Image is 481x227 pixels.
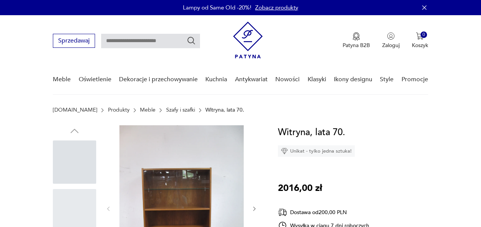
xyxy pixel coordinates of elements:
a: Oświetlenie [79,65,111,94]
img: Ikona koszyka [416,32,424,40]
a: [DOMAIN_NAME] [53,107,97,113]
a: Zobacz produkty [255,4,298,11]
a: Meble [140,107,156,113]
p: 2016,00 zł [278,181,322,195]
button: Zaloguj [382,32,400,49]
img: Ikona diamentu [281,148,288,154]
a: Nowości [275,65,300,94]
p: Patyna B2B [343,42,370,49]
a: Produkty [108,107,130,113]
button: 0Koszyk [412,32,428,49]
p: Lampy od Same Old -20%! [183,4,251,11]
p: Zaloguj [382,42,400,49]
button: Patyna B2B [343,32,370,49]
a: Szafy i szafki [166,107,195,113]
img: Ikona medalu [352,32,360,41]
a: Style [380,65,394,94]
a: Ikony designu [334,65,372,94]
img: Ikona dostawy [278,208,287,217]
a: Antykwariat [235,65,268,94]
a: Klasyki [308,65,326,94]
div: 0 [421,32,427,38]
a: Promocje [402,65,428,94]
button: Szukaj [187,36,196,45]
div: Dostawa od 200,00 PLN [278,208,369,217]
img: Patyna - sklep z meblami i dekoracjami vintage [233,22,263,58]
a: Meble [53,65,71,94]
h1: Witryna, lata 70. [278,125,345,140]
a: Sprzedawaj [53,39,95,44]
p: Witryna, lata 70. [205,107,244,113]
p: Koszyk [412,42,428,49]
a: Kuchnia [205,65,227,94]
button: Sprzedawaj [53,34,95,48]
div: Unikat - tylko jedna sztuka! [278,145,355,157]
a: Dekoracje i przechowywanie [119,65,198,94]
img: Ikonka użytkownika [387,32,395,40]
a: Ikona medaluPatyna B2B [343,32,370,49]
